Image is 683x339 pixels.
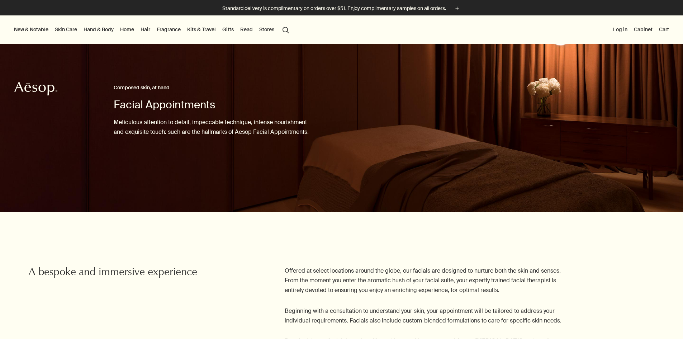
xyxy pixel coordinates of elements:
a: Kits & Travel [186,25,217,34]
p: Standard delivery is complimentary on orders over $51. Enjoy complimentary samples on all orders. [222,5,446,12]
p: Beginning with a consultation to understand your skin, your appointment will be tailored to addre... [285,306,569,325]
button: Standard delivery is complimentary on orders over $51. Enjoy complimentary samples on all orders. [222,4,461,13]
a: Home [119,25,136,34]
svg: Aesop [14,81,57,96]
p: Offered at select locations around the globe, our facials are designed to nurture both the skin a... [285,266,569,295]
a: Aesop [13,80,59,99]
nav: primary [13,15,292,44]
a: Fragrance [155,25,182,34]
a: Skin Care [53,25,79,34]
a: Cabinet [632,25,654,34]
a: Hair [139,25,152,34]
button: New & Notable [13,25,50,34]
a: Gifts [221,25,235,34]
h2: A bespoke and immersive experience [29,266,228,280]
button: Stores [258,25,276,34]
p: Meticulous attention to detail, impeccable technique, intense nourishment and exquisite touch: su... [114,117,313,137]
nav: supplementary [612,15,670,44]
button: Log in [612,25,629,34]
h1: Facial Appointments [114,98,313,112]
a: Read [239,25,254,34]
a: Hand & Body [82,25,115,34]
button: Open search [279,23,292,36]
h2: Composed skin, at hand [114,84,313,92]
button: Cart [658,25,670,34]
